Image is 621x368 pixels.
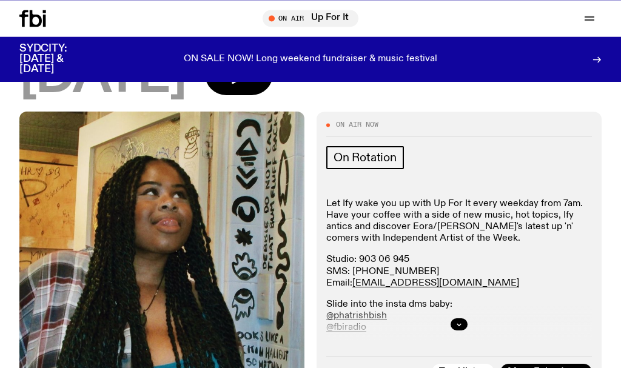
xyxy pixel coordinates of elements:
p: Let Ify wake you up with Up For It every weekday from 7am. Have your coffee with a side of new mu... [326,198,592,245]
a: On Rotation [326,146,404,169]
span: [DATE] [19,53,186,102]
p: Studio: 903 06 945 SMS: [PHONE_NUMBER] Email: [326,254,592,289]
span: On Air Now [336,121,378,128]
h3: SYDCITY: [DATE] & [DATE] [19,44,97,75]
button: On AirUp For It [263,10,358,27]
span: On Rotation [334,151,397,164]
a: [EMAIL_ADDRESS][DOMAIN_NAME] [352,278,519,288]
p: Slide into the insta dms baby: [326,299,592,334]
p: ON SALE NOW! Long weekend fundraiser & music festival [184,54,437,65]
